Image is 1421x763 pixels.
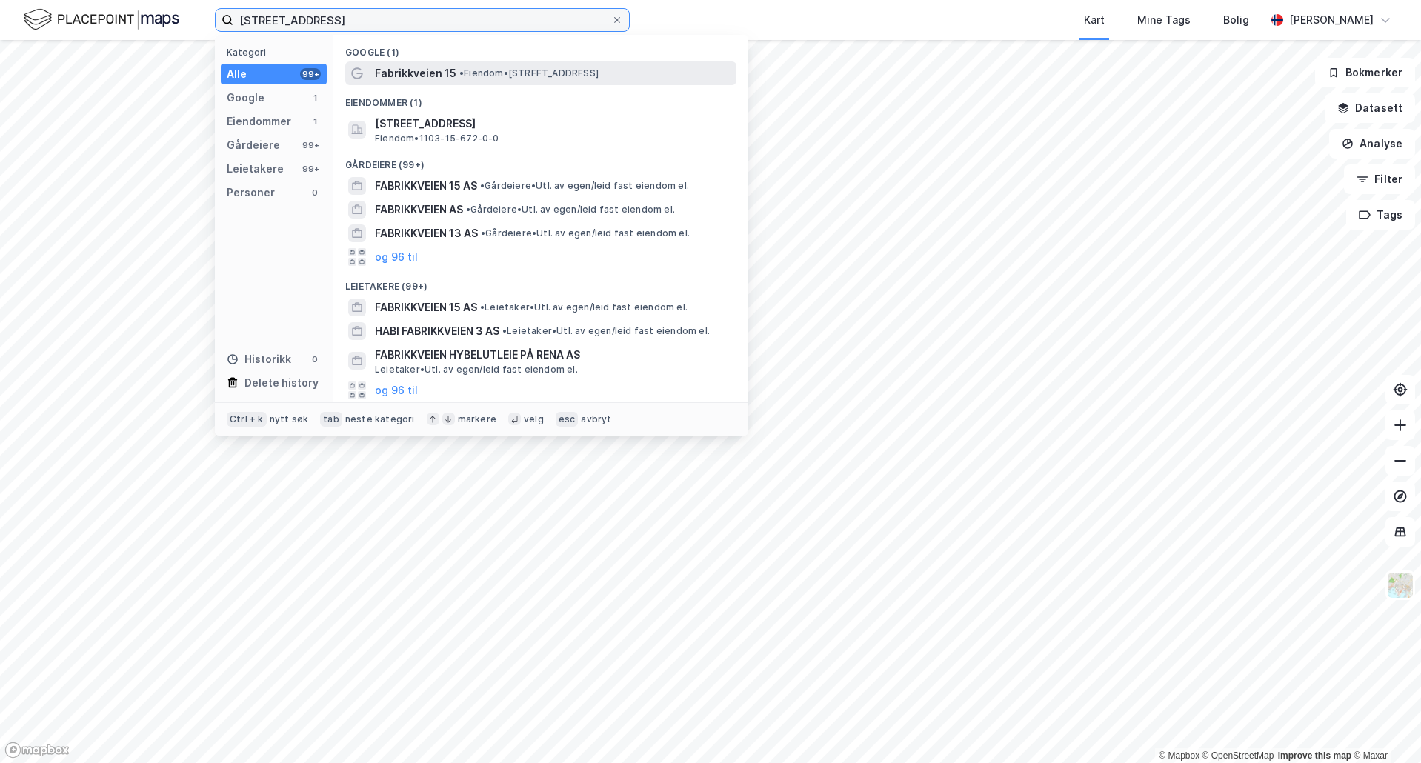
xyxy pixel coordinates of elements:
[309,92,321,104] div: 1
[300,68,321,80] div: 99+
[227,113,291,130] div: Eiendommer
[227,136,280,154] div: Gårdeiere
[233,9,611,31] input: Søk på adresse, matrikkel, gårdeiere, leietakere eller personer
[466,204,675,216] span: Gårdeiere • Utl. av egen/leid fast eiendom el.
[1159,750,1199,761] a: Mapbox
[466,204,470,215] span: •
[480,180,689,192] span: Gårdeiere • Utl. av egen/leid fast eiendom el.
[227,160,284,178] div: Leietakere
[375,346,731,364] span: FABRIKKVEIEN HYBELUTLEIE PÅ RENA AS
[1315,58,1415,87] button: Bokmerker
[227,47,327,58] div: Kategori
[24,7,179,33] img: logo.f888ab2527a4732fd821a326f86c7f29.svg
[1329,129,1415,159] button: Analyse
[1325,93,1415,123] button: Datasett
[320,412,342,427] div: tab
[502,325,710,337] span: Leietaker • Utl. av egen/leid fast eiendom el.
[333,147,748,174] div: Gårdeiere (99+)
[375,177,477,195] span: FABRIKKVEIEN 15 AS
[375,364,578,376] span: Leietaker • Utl. av egen/leid fast eiendom el.
[227,350,291,368] div: Historikk
[581,413,611,425] div: avbryt
[1386,571,1414,599] img: Z
[375,224,478,242] span: FABRIKKVEIEN 13 AS
[300,163,321,175] div: 99+
[1202,750,1274,761] a: OpenStreetMap
[375,201,463,219] span: FABRIKKVEIEN AS
[333,35,748,61] div: Google (1)
[375,115,731,133] span: [STREET_ADDRESS]
[227,184,275,201] div: Personer
[1278,750,1351,761] a: Improve this map
[375,322,499,340] span: HABI FABRIKKVEIEN 3 AS
[375,133,499,144] span: Eiendom • 1103-15-672-0-0
[227,412,267,427] div: Ctrl + k
[480,301,485,313] span: •
[270,413,309,425] div: nytt søk
[1346,200,1415,230] button: Tags
[375,64,456,82] span: Fabrikkveien 15
[1289,11,1374,29] div: [PERSON_NAME]
[333,269,748,296] div: Leietakere (99+)
[227,65,247,83] div: Alle
[459,67,599,79] span: Eiendom • [STREET_ADDRESS]
[459,67,464,79] span: •
[1344,164,1415,194] button: Filter
[1347,692,1421,763] div: Kontrollprogram for chat
[333,85,748,112] div: Eiendommer (1)
[375,248,418,266] button: og 96 til
[345,413,415,425] div: neste kategori
[1137,11,1191,29] div: Mine Tags
[244,374,319,392] div: Delete history
[524,413,544,425] div: velg
[481,227,485,239] span: •
[227,89,264,107] div: Google
[481,227,690,239] span: Gårdeiere • Utl. av egen/leid fast eiendom el.
[309,116,321,127] div: 1
[1223,11,1249,29] div: Bolig
[480,180,485,191] span: •
[502,325,507,336] span: •
[375,299,477,316] span: FABRIKKVEIEN 15 AS
[309,353,321,365] div: 0
[458,413,496,425] div: markere
[480,301,688,313] span: Leietaker • Utl. av egen/leid fast eiendom el.
[556,412,579,427] div: esc
[1347,692,1421,763] iframe: Chat Widget
[375,381,418,399] button: og 96 til
[309,187,321,199] div: 0
[1084,11,1105,29] div: Kart
[300,139,321,151] div: 99+
[4,742,70,759] a: Mapbox homepage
